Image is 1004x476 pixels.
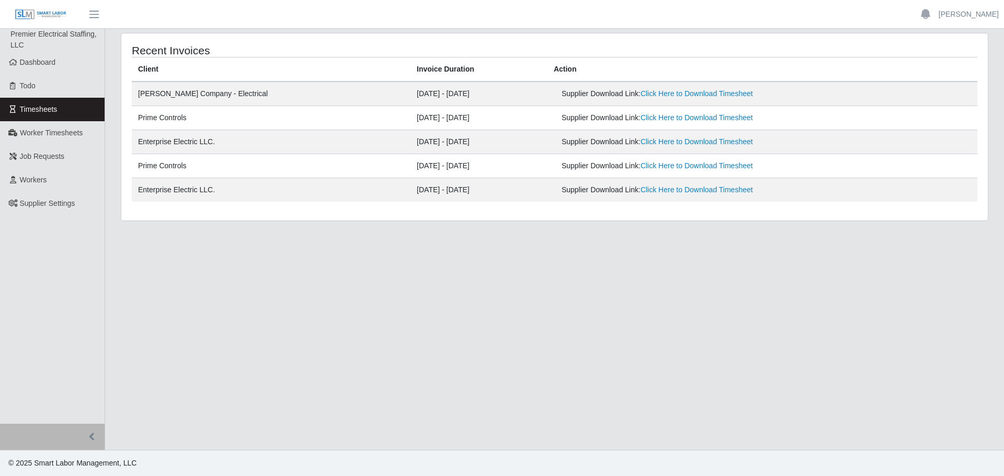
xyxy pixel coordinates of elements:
div: Supplier Download Link: [562,88,824,99]
span: Job Requests [20,152,65,160]
span: Dashboard [20,58,56,66]
th: Invoice Duration [410,57,547,82]
a: Click Here to Download Timesheet [641,185,753,194]
a: Click Here to Download Timesheet [641,89,753,98]
span: Worker Timesheets [20,129,83,137]
td: Enterprise Electric LLC. [132,130,410,154]
span: Todo [20,82,36,90]
td: [DATE] - [DATE] [410,130,547,154]
a: Click Here to Download Timesheet [641,161,753,170]
span: Workers [20,176,47,184]
td: Enterprise Electric LLC. [132,178,410,202]
div: Supplier Download Link: [562,136,824,147]
td: [DATE] - [DATE] [410,178,547,202]
a: Click Here to Download Timesheet [641,113,753,122]
th: Action [547,57,977,82]
span: Supplier Settings [20,199,75,207]
td: [DATE] - [DATE] [410,82,547,106]
td: [PERSON_NAME] Company - Electrical [132,82,410,106]
td: [DATE] - [DATE] [410,106,547,130]
div: Supplier Download Link: [562,112,824,123]
th: Client [132,57,410,82]
div: Supplier Download Link: [562,184,824,195]
td: [DATE] - [DATE] [410,154,547,178]
span: © 2025 Smart Labor Management, LLC [8,459,136,467]
a: Click Here to Download Timesheet [641,137,753,146]
a: [PERSON_NAME] [939,9,999,20]
h4: Recent Invoices [132,44,475,57]
td: Prime Controls [132,154,410,178]
span: Premier Electrical Staffing, LLC [10,30,97,49]
td: Prime Controls [132,106,410,130]
img: SLM Logo [15,9,67,20]
span: Timesheets [20,105,58,113]
div: Supplier Download Link: [562,160,824,171]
